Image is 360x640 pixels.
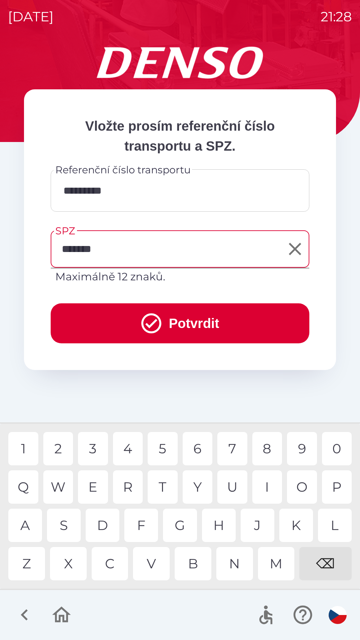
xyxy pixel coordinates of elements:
[321,7,352,27] p: 21:28
[283,237,307,261] button: Clear
[51,303,309,343] button: Potvrdit
[24,47,336,79] img: Logo
[51,116,309,156] p: Vložte prosím referenční číslo transportu a SPZ.
[55,224,75,238] label: SPZ
[55,269,305,285] p: Maximálně 12 znaků.
[55,163,191,177] label: Referenční číslo transportu
[329,606,347,624] img: cs flag
[8,7,54,27] p: [DATE]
